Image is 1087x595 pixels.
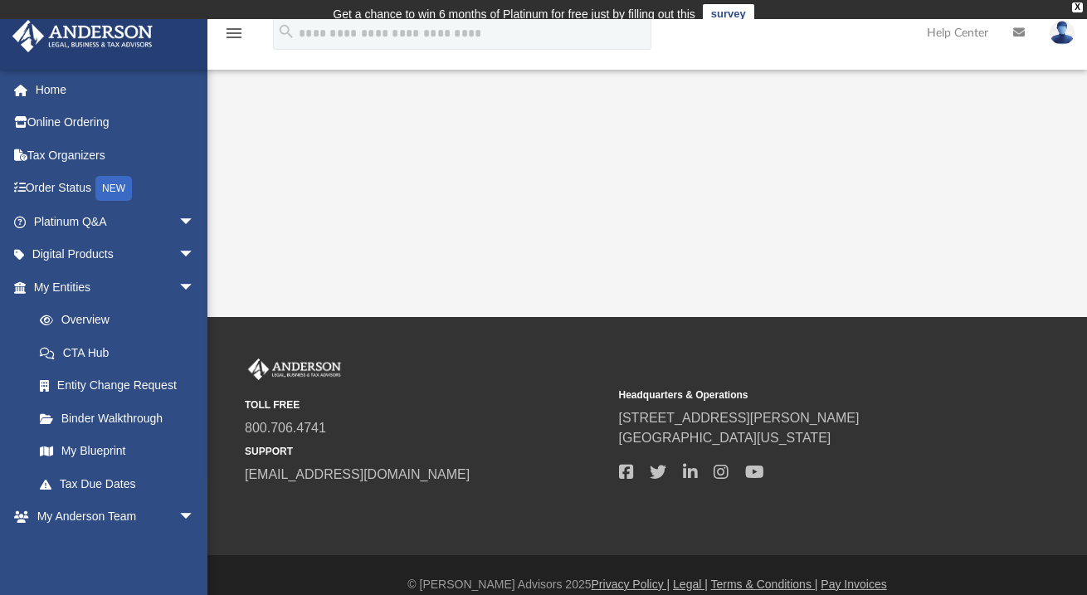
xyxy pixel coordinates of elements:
[224,23,244,43] i: menu
[178,500,212,534] span: arrow_drop_down
[12,106,220,139] a: Online Ordering
[178,238,212,272] span: arrow_drop_down
[12,139,220,172] a: Tax Organizers
[592,578,670,591] a: Privacy Policy |
[23,435,212,468] a: My Blueprint
[12,172,220,206] a: Order StatusNEW
[23,467,220,500] a: Tax Due Dates
[178,205,212,239] span: arrow_drop_down
[12,500,212,534] a: My Anderson Teamarrow_drop_down
[245,467,470,481] a: [EMAIL_ADDRESS][DOMAIN_NAME]
[12,271,220,304] a: My Entitiesarrow_drop_down
[23,336,220,369] a: CTA Hub
[1072,2,1083,12] div: close
[1050,21,1075,45] img: User Pic
[245,397,607,412] small: TOLL FREE
[224,32,244,43] a: menu
[95,176,132,201] div: NEW
[23,369,220,402] a: Entity Change Request
[178,271,212,305] span: arrow_drop_down
[703,4,754,24] a: survey
[23,402,220,435] a: Binder Walkthrough
[619,431,831,445] a: [GEOGRAPHIC_DATA][US_STATE]
[333,4,695,24] div: Get a chance to win 6 months of Platinum for free just by filling out this
[619,411,860,425] a: [STREET_ADDRESS][PERSON_NAME]
[12,73,220,106] a: Home
[245,358,344,380] img: Anderson Advisors Platinum Portal
[245,444,607,459] small: SUPPORT
[23,533,203,566] a: My Anderson Team
[821,578,886,591] a: Pay Invoices
[12,205,220,238] a: Platinum Q&Aarrow_drop_down
[711,578,818,591] a: Terms & Conditions |
[277,22,295,41] i: search
[207,576,1087,593] div: © [PERSON_NAME] Advisors 2025
[7,20,158,52] img: Anderson Advisors Platinum Portal
[673,578,708,591] a: Legal |
[245,421,326,435] a: 800.706.4741
[23,304,220,337] a: Overview
[12,238,220,271] a: Digital Productsarrow_drop_down
[619,388,982,402] small: Headquarters & Operations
